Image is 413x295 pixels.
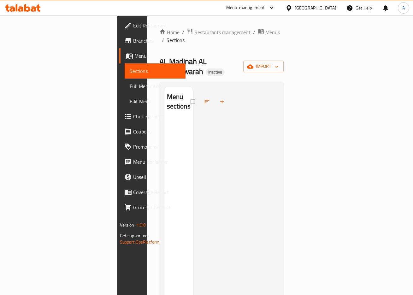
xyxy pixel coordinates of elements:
[226,4,265,12] div: Menu-management
[215,95,230,109] button: Add section
[119,18,186,33] a: Edit Restaurant
[194,28,251,36] span: Restaurants management
[119,200,186,215] a: Grocery Checklist
[133,158,181,166] span: Menu disclaimer
[243,61,284,72] button: import
[119,33,186,48] a: Branches
[133,143,181,150] span: Promotions
[130,82,181,90] span: Full Menu View
[125,63,186,79] a: Sections
[133,188,181,196] span: Coverage Report
[119,154,186,169] a: Menu disclaimer
[125,94,186,109] a: Edit Menu
[159,28,284,44] nav: breadcrumb
[119,169,186,185] a: Upsell
[134,52,181,60] span: Menus
[133,128,181,135] span: Coupons
[120,232,149,240] span: Get support on:
[164,117,193,122] nav: Menu sections
[248,62,279,70] span: import
[253,28,255,36] li: /
[119,48,186,63] a: Menus
[295,4,336,11] div: [GEOGRAPHIC_DATA]
[265,28,280,36] span: Menus
[133,22,181,29] span: Edit Restaurant
[187,28,251,36] a: Restaurants management
[402,4,405,11] span: A
[120,221,135,229] span: Version:
[130,97,181,105] span: Edit Menu
[133,37,181,44] span: Branches
[133,204,181,211] span: Grocery Checklist
[119,109,186,124] a: Choice Groups
[130,67,181,75] span: Sections
[206,69,225,75] span: Inactive
[206,68,225,76] div: Inactive
[119,185,186,200] a: Coverage Report
[133,113,181,120] span: Choice Groups
[119,139,186,154] a: Promotions
[136,221,146,229] span: 1.0.0
[125,79,186,94] a: Full Menu View
[120,238,160,246] a: Support.OpsPlatform
[133,173,181,181] span: Upsell
[119,124,186,139] a: Coupons
[258,28,280,36] a: Menus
